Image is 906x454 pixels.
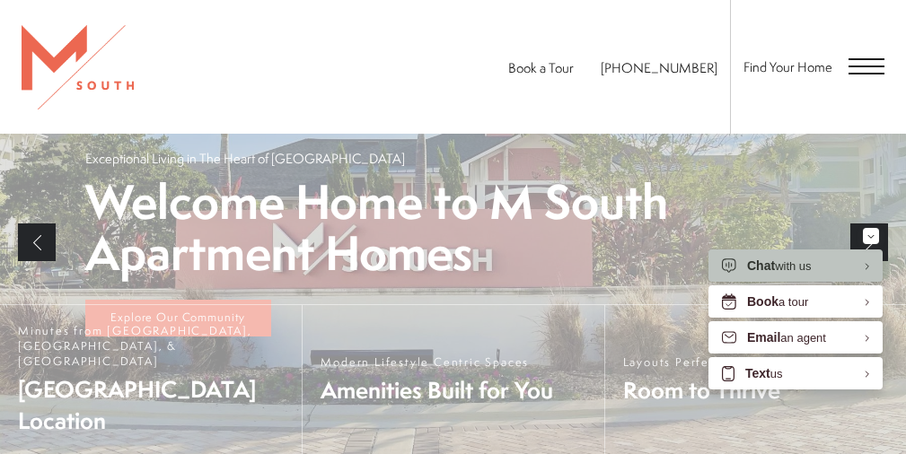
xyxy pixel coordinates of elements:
[508,58,574,77] a: Book a Tour
[623,354,844,370] span: Layouts Perfect For Every Lifestyle
[743,57,832,76] a: Find Your Home
[601,58,717,77] a: Call Us at 813-570-8014
[623,374,844,406] span: Room to Thrive
[302,305,603,454] a: Modern Lifestyle Centric Spaces
[604,305,906,454] a: Layouts Perfect For Every Lifestyle
[18,323,284,369] span: Minutes from [GEOGRAPHIC_DATA], [GEOGRAPHIC_DATA], & [GEOGRAPHIC_DATA]
[18,223,56,261] a: Previous
[85,149,405,168] p: Exceptional Living in The Heart of [GEOGRAPHIC_DATA]
[321,374,553,406] span: Amenities Built for You
[85,300,272,336] a: Explore Our Community
[321,354,553,370] span: Modern Lifestyle Centric Spaces
[18,373,284,436] span: [GEOGRAPHIC_DATA] Location
[850,223,888,261] a: Next
[601,58,717,77] span: [PHONE_NUMBER]
[22,25,134,109] img: MSouth
[85,177,822,278] p: Welcome Home to M South Apartment Homes
[849,58,884,74] button: Open Menu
